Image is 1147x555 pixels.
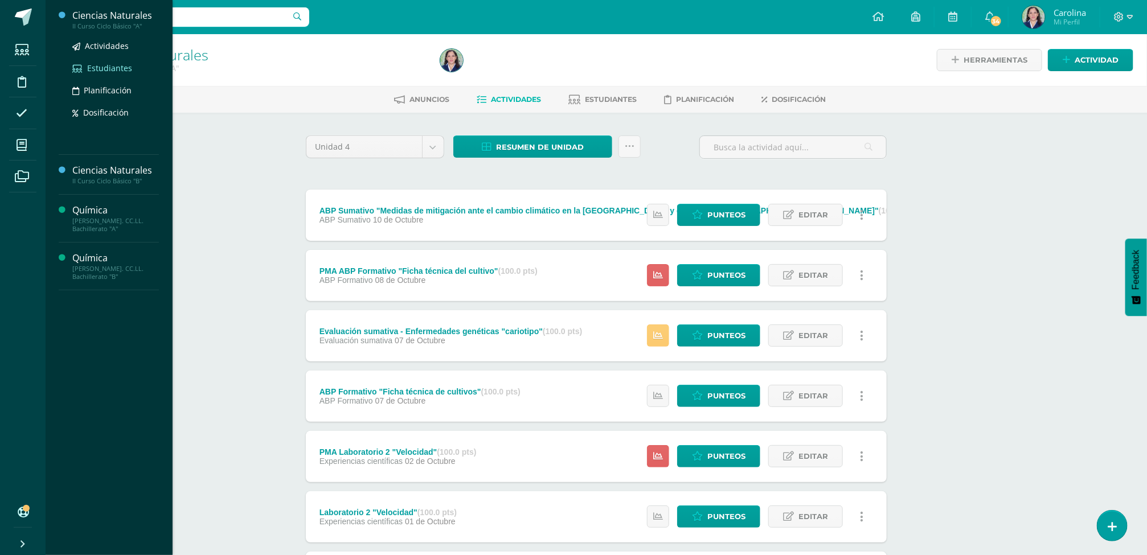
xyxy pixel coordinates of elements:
[405,457,456,466] span: 02 de Octubre
[319,327,582,336] div: Evaluación sumativa - Enfermedades genéticas "cariotipo"
[707,385,745,406] span: Punteos
[306,136,444,158] a: Unidad 4
[89,63,427,73] div: II Curso Ciclo Básico 'A'
[491,95,541,104] span: Actividades
[72,252,159,265] div: Química
[84,85,132,96] span: Planificación
[798,204,828,225] span: Editar
[405,517,456,526] span: 01 de Octubre
[83,107,129,118] span: Dosificación
[72,9,159,30] a: Ciencias NaturalesII Curso Ciclo Básico "A"
[585,95,637,104] span: Estudiantes
[319,336,392,345] span: Evaluación sumativa
[1125,239,1147,316] button: Feedback - Mostrar encuesta
[798,325,828,346] span: Editar
[700,136,886,158] input: Busca la actividad aquí...
[477,91,541,109] a: Actividades
[437,447,476,457] strong: (100.0 pts)
[543,327,582,336] strong: (100.0 pts)
[1048,49,1133,71] a: Actividad
[798,446,828,467] span: Editar
[677,324,760,347] a: Punteos
[707,265,745,286] span: Punteos
[319,517,403,526] span: Experiencias científicas
[772,95,826,104] span: Dosificación
[319,387,521,396] div: ABP Formativo "Ficha técnica de cultivos"
[409,95,449,104] span: Anuncios
[72,9,159,22] div: Ciencias Naturales
[1054,17,1086,27] span: Mi Perfil
[375,396,426,405] span: 07 de Octubre
[319,266,538,276] div: PMA ABP Formativo "Ficha técnica del cultivo"
[395,336,445,345] span: 07 de Octubre
[498,266,538,276] strong: (100.0 pts)
[707,325,745,346] span: Punteos
[798,385,828,406] span: Editar
[72,22,159,30] div: II Curso Ciclo Básico "A"
[440,49,463,72] img: 0e4f86142828c9c674330d8c6b666712.png
[677,385,760,407] a: Punteos
[568,91,637,109] a: Estudiantes
[72,217,159,233] div: [PERSON_NAME]. CC.LL. Bachillerato "A"
[53,7,309,27] input: Busca un usuario...
[72,252,159,281] a: Química[PERSON_NAME]. CC.LL. Bachillerato "B"
[761,91,826,109] a: Dosificación
[319,396,373,405] span: ABP Formativo
[677,204,760,226] a: Punteos
[664,91,734,109] a: Planificación
[707,446,745,467] span: Punteos
[798,265,828,286] span: Editar
[677,264,760,286] a: Punteos
[72,84,159,97] a: Planificación
[89,47,427,63] h1: Ciencias Naturales
[373,215,424,224] span: 10 de Octubre
[990,15,1002,27] span: 34
[85,40,129,51] span: Actividades
[677,445,760,467] a: Punteos
[72,177,159,185] div: II Curso Ciclo Básico "B"
[798,506,828,527] span: Editar
[394,91,449,109] a: Anuncios
[72,164,159,185] a: Ciencias NaturalesII Curso Ciclo Básico "B"
[1022,6,1045,28] img: 0e4f86142828c9c674330d8c6b666712.png
[964,50,1027,71] span: Herramientas
[319,508,457,517] div: Laboratorio 2 "Velocidad"
[1075,50,1119,71] span: Actividad
[453,135,612,158] a: Resumen de unidad
[72,265,159,281] div: [PERSON_NAME]. CC.LL. Bachillerato "B"
[319,276,373,285] span: ABP Formativo
[1054,7,1086,18] span: Carolina
[72,204,159,233] a: Química[PERSON_NAME]. CC.LL. Bachillerato "A"
[1131,250,1141,290] span: Feedback
[72,164,159,177] div: Ciencias Naturales
[72,204,159,217] div: Química
[707,204,745,225] span: Punteos
[72,39,159,52] a: Actividades
[319,206,918,215] div: ABP Sumativo "Medidas de mitigación ante el cambio climático en la [GEOGRAPHIC_DATA] y campus del...
[375,276,426,285] span: 08 de Octubre
[677,505,760,528] a: Punteos
[319,215,371,224] span: ABP Sumativo
[87,63,132,73] span: Estudiantes
[496,137,584,158] span: Resumen de unidad
[315,136,413,158] span: Unidad 4
[72,61,159,75] a: Estudiantes
[319,447,477,457] div: PMA Laboratorio 2 "Velocidad"
[676,95,734,104] span: Planificación
[72,106,159,119] a: Dosificación
[481,387,521,396] strong: (100.0 pts)
[937,49,1042,71] a: Herramientas
[417,508,457,517] strong: (100.0 pts)
[707,506,745,527] span: Punteos
[319,457,403,466] span: Experiencias científicas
